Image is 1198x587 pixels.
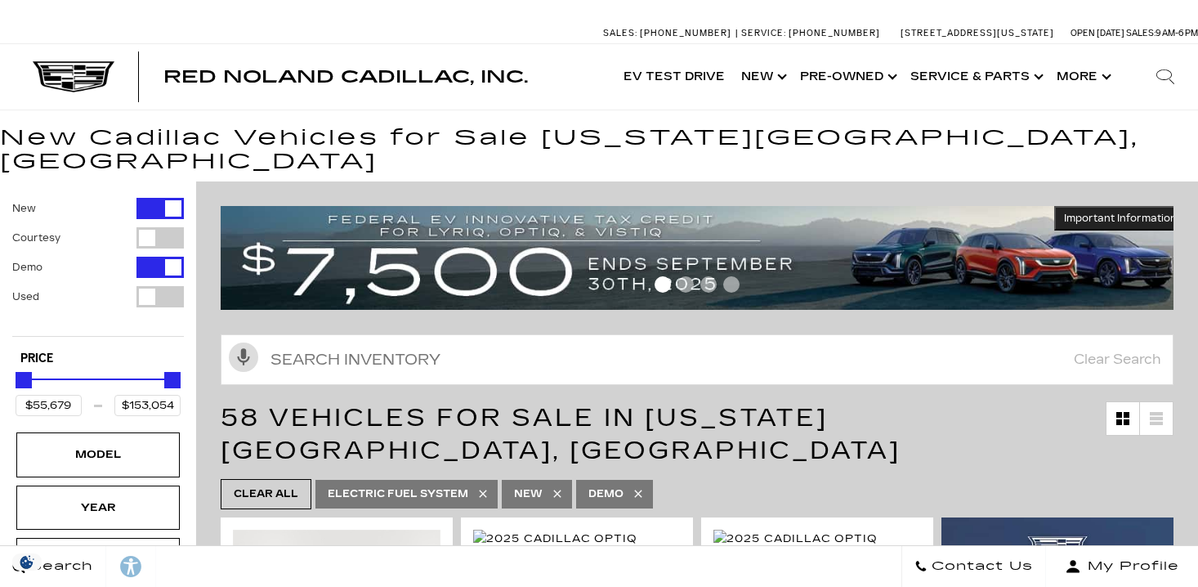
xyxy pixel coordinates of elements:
a: Contact Us [901,546,1046,587]
img: Cadillac Dark Logo with Cadillac White Text [33,61,114,92]
div: Filter by Vehicle Type [12,198,184,336]
img: 2025 Cadillac OPTIQ Luxury 2 [713,530,921,566]
section: Click to Open Cookie Consent Modal [8,553,46,571]
span: Search [25,555,93,578]
span: Sales: [1126,28,1156,38]
a: [STREET_ADDRESS][US_STATE] [901,28,1054,38]
a: EV Test Drive [615,44,733,110]
span: Important Information [1064,212,1177,225]
label: Used [12,289,39,305]
button: More [1048,44,1116,110]
span: Clear All [234,484,298,504]
span: [PHONE_NUMBER] [640,28,731,38]
span: Contact Us [928,555,1033,578]
button: Important Information [1054,206,1187,231]
span: Red Noland Cadillac, Inc. [163,67,528,87]
h5: Price [20,352,176,366]
label: Demo [12,259,42,276]
a: Service & Parts [902,44,1048,110]
span: [PHONE_NUMBER] [789,28,880,38]
span: Go to slide 4 [723,276,740,293]
div: MakeMake [16,538,180,582]
span: Sales: [603,28,637,38]
span: Go to slide 1 [655,276,671,293]
img: vrp-tax-ending-august-version [221,206,1187,310]
span: Go to slide 2 [677,276,694,293]
img: 2025 Cadillac OPTIQ Sport 2 [473,530,681,566]
a: Red Noland Cadillac, Inc. [163,69,528,85]
div: YearYear [16,486,180,530]
div: Minimum Price [16,372,32,388]
span: My Profile [1081,555,1179,578]
span: New [514,484,543,504]
label: New [12,200,36,217]
div: Model [57,446,139,464]
span: 9 AM-6 PM [1156,28,1198,38]
img: Opt-Out Icon [8,553,46,571]
input: Maximum [114,395,181,416]
div: Price [16,366,181,416]
span: Demo [588,484,624,504]
a: Sales: [PHONE_NUMBER] [603,29,735,38]
input: Minimum [16,395,82,416]
button: Open user profile menu [1046,546,1198,587]
span: Go to slide 3 [700,276,717,293]
a: Pre-Owned [792,44,902,110]
span: Service: [741,28,786,38]
div: Maximum Price [164,372,181,388]
div: ModelModel [16,432,180,477]
input: Search Inventory [221,334,1173,385]
a: New [733,44,792,110]
label: Courtesy [12,230,60,246]
span: 58 Vehicles for Sale in [US_STATE][GEOGRAPHIC_DATA], [GEOGRAPHIC_DATA] [221,403,901,465]
a: Service: [PHONE_NUMBER] [735,29,884,38]
div: Year [57,499,139,517]
span: Open [DATE] [1071,28,1124,38]
svg: Click to toggle on voice search [229,343,258,372]
span: Electric Fuel System [328,484,468,504]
